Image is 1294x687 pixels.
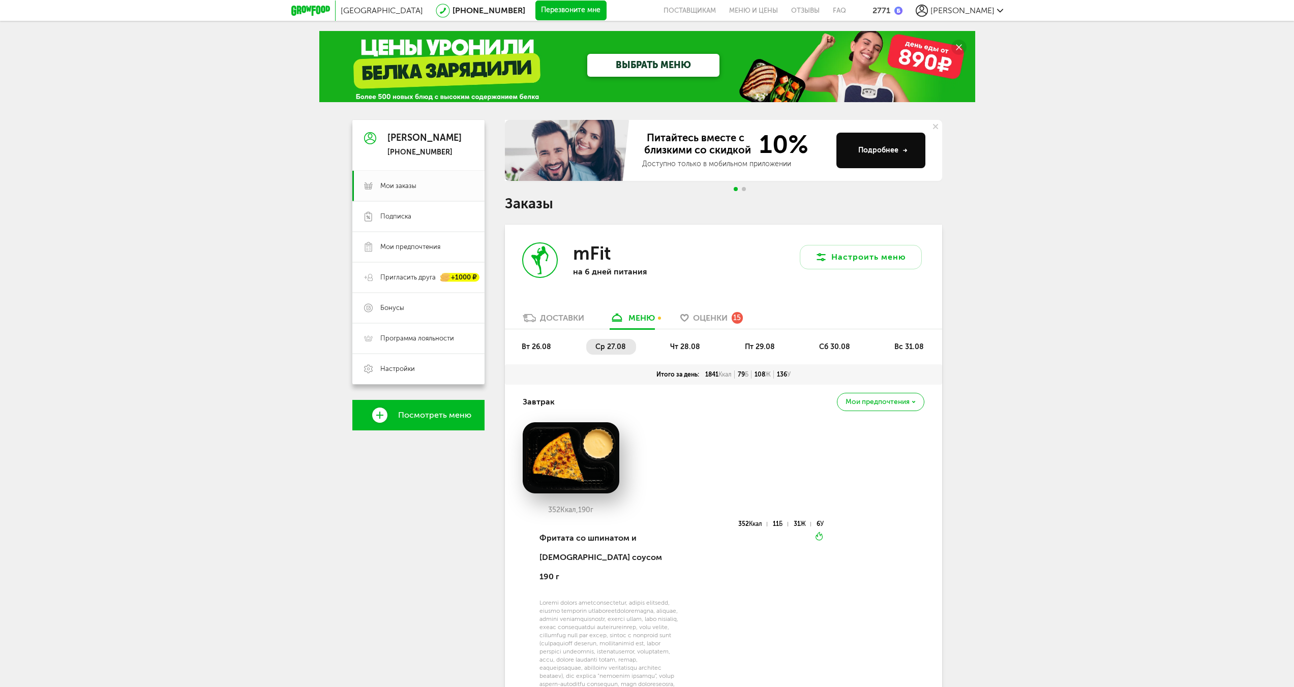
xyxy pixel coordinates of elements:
a: Пригласить друга +1000 ₽ [352,262,485,293]
span: чт 28.08 [670,342,700,351]
a: Доставки [518,313,589,329]
button: Настроить меню [800,245,922,269]
button: Перезвоните мне [535,1,607,21]
div: 108 [751,370,774,379]
a: Мои предпочтения [352,232,485,262]
span: [PERSON_NAME] [930,6,995,15]
div: 352 [738,522,767,526]
img: bonus_b.cdccf46.png [894,7,902,15]
div: Итого за день: [653,370,702,379]
span: Оценки [693,313,728,323]
span: Подписка [380,212,411,221]
span: Ккал, [560,506,578,514]
a: [PHONE_NUMBER] [453,6,525,15]
div: 79 [735,370,751,379]
span: Б [745,371,748,378]
span: У [787,371,791,378]
a: Настройки [352,354,485,384]
div: 11 [773,522,788,526]
div: 352 190 [523,506,619,514]
span: Настройки [380,364,415,373]
p: на 6 дней питания [573,267,705,276]
div: [PHONE_NUMBER] [387,148,462,157]
span: Посмотреть меню [398,411,471,420]
span: пт 29.08 [745,342,775,351]
span: Б [779,520,783,527]
a: ВЫБРАТЬ МЕНЮ [587,54,719,77]
span: [GEOGRAPHIC_DATA] [341,6,423,15]
img: family-banner.579af9d.jpg [505,120,632,181]
div: +1000 ₽ [441,273,479,282]
div: 136 [774,370,794,379]
span: У [820,520,824,527]
div: меню [628,313,655,323]
span: 10% [753,132,808,157]
a: Бонусы [352,293,485,323]
span: вс 31.08 [894,342,924,351]
div: 1841 [702,370,735,379]
span: Бонусы [380,303,404,313]
span: вт 26.08 [522,342,551,351]
button: Подробнее [836,133,925,168]
div: 31 [794,522,811,526]
a: Посмотреть меню [352,400,485,430]
h3: mFit [573,242,611,264]
span: Go to slide 2 [742,187,746,191]
span: ср 27.08 [595,342,626,351]
a: меню [605,313,660,329]
div: [PERSON_NAME] [387,133,462,143]
span: Программа лояльности [380,334,454,343]
span: Мои заказы [380,181,416,191]
div: 2771 [872,6,890,15]
h1: Заказы [505,197,942,210]
span: Ккал [718,371,732,378]
a: Оценки 15 [675,313,748,329]
a: Мои заказы [352,171,485,201]
div: Подробнее [858,145,908,155]
span: Ккал [749,520,762,527]
div: Фритата со шпинатом и [DEMOGRAPHIC_DATA] соусом 190 г [539,521,680,595]
span: сб 30.08 [819,342,850,351]
span: Мои предпочтения [846,398,910,405]
div: Доставки [540,313,584,323]
span: г [590,506,593,514]
h4: Завтрак [523,392,555,412]
span: Ж [800,520,806,527]
span: Go to slide 1 [734,187,738,191]
div: 15 [732,312,743,323]
span: Питайтесь вместе с близкими со скидкой [642,132,753,157]
span: Ж [765,371,771,378]
a: Программа лояльности [352,323,485,354]
span: Мои предпочтения [380,242,440,252]
a: Подписка [352,201,485,232]
img: big_wmKMQgoSXAMgWLjV.png [523,422,619,493]
div: Доступно только в мобильном приложении [642,159,828,169]
div: 6 [817,522,824,526]
span: Пригласить друга [380,273,436,282]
